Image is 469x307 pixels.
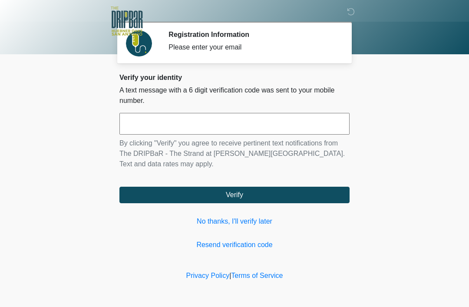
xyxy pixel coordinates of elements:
h2: Verify your identity [119,73,350,82]
button: Verify [119,187,350,203]
a: Privacy Policy [186,272,230,279]
a: No thanks, I'll verify later [119,216,350,227]
p: By clicking "Verify" you agree to receive pertinent text notifications from The DRIPBaR - The Str... [119,138,350,169]
a: Resend verification code [119,240,350,250]
div: Please enter your email [168,42,337,53]
a: Terms of Service [231,272,283,279]
img: The DRIPBaR - The Strand at Huebner Oaks Logo [111,7,143,36]
p: A text message with a 6 digit verification code was sent to your mobile number. [119,85,350,106]
a: | [229,272,231,279]
img: Agent Avatar [126,30,152,56]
